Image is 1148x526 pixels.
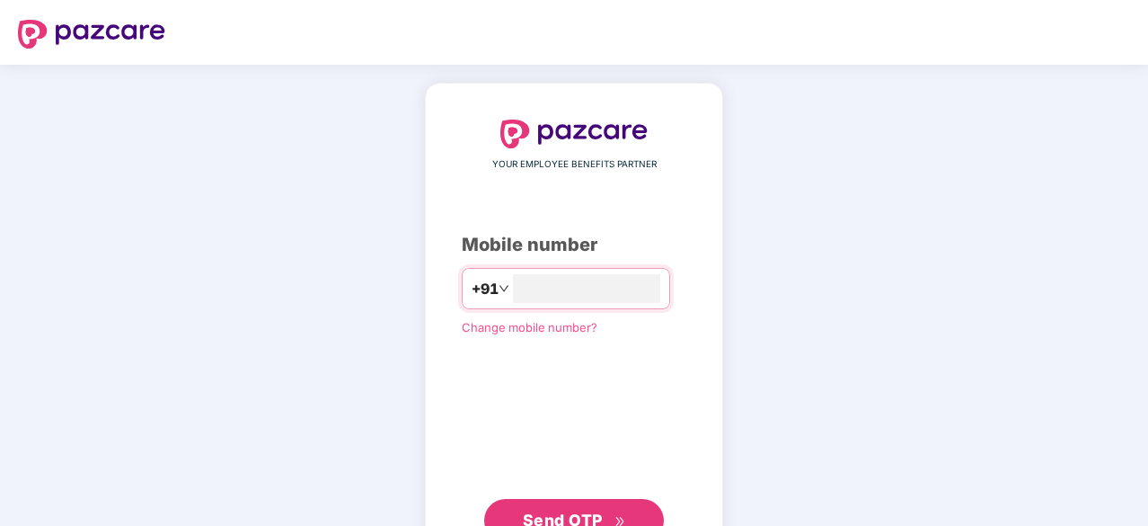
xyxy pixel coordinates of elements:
a: Change mobile number? [462,320,597,334]
img: logo [18,20,165,49]
span: +91 [472,278,499,300]
img: logo [500,120,648,148]
span: YOUR EMPLOYEE BENEFITS PARTNER [492,157,657,172]
div: Mobile number [462,231,686,259]
span: down [499,283,509,294]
